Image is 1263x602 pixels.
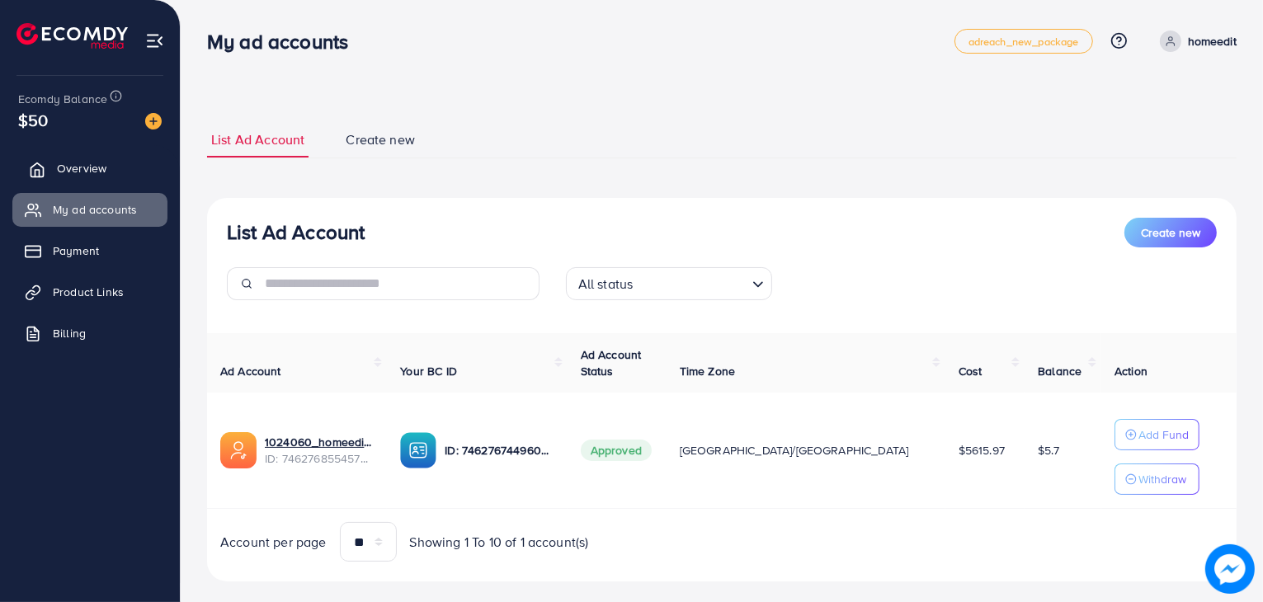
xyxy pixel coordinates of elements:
[581,440,652,461] span: Approved
[220,533,327,552] span: Account per page
[1141,224,1200,241] span: Create new
[968,36,1079,47] span: adreach_new_package
[53,242,99,259] span: Payment
[220,432,257,468] img: ic-ads-acc.e4c84228.svg
[400,432,436,468] img: ic-ba-acc.ded83a64.svg
[1205,544,1254,593] img: image
[12,317,167,350] a: Billing
[12,193,167,226] a: My ad accounts
[53,284,124,300] span: Product Links
[1115,419,1199,450] button: Add Fund
[145,31,164,50] img: menu
[265,434,374,468] div: <span class='underline'>1024060_homeedit7_1737561213516</span></br>7462768554572742672
[575,272,637,296] span: All status
[145,113,162,129] img: image
[57,160,106,176] span: Overview
[12,152,167,185] a: Overview
[1188,31,1237,51] p: homeedit
[211,130,304,149] span: List Ad Account
[1115,363,1148,379] span: Action
[400,363,457,379] span: Your BC ID
[220,363,281,379] span: Ad Account
[959,363,983,379] span: Cost
[1124,218,1217,247] button: Create new
[680,363,735,379] span: Time Zone
[1038,442,1059,459] span: $5.7
[566,267,772,300] div: Search for option
[959,442,1005,459] span: $5615.97
[18,91,107,107] span: Ecomdy Balance
[265,450,374,467] span: ID: 7462768554572742672
[12,234,167,267] a: Payment
[265,434,374,450] a: 1024060_homeedit7_1737561213516
[1115,463,1199,495] button: Withdraw
[1153,31,1237,52] a: homeedit
[638,269,745,296] input: Search for option
[410,533,589,552] span: Showing 1 To 10 of 1 account(s)
[346,130,415,149] span: Create new
[1038,363,1082,379] span: Balance
[581,346,642,379] span: Ad Account Status
[445,440,554,460] p: ID: 7462767449604177937
[53,325,86,341] span: Billing
[1138,469,1186,489] p: Withdraw
[954,29,1093,54] a: adreach_new_package
[680,442,909,459] span: [GEOGRAPHIC_DATA]/[GEOGRAPHIC_DATA]
[227,220,365,244] h3: List Ad Account
[53,201,137,218] span: My ad accounts
[207,30,361,54] h3: My ad accounts
[16,23,128,49] img: logo
[1138,425,1189,444] p: Add Fund
[12,275,167,308] a: Product Links
[18,108,48,132] span: $50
